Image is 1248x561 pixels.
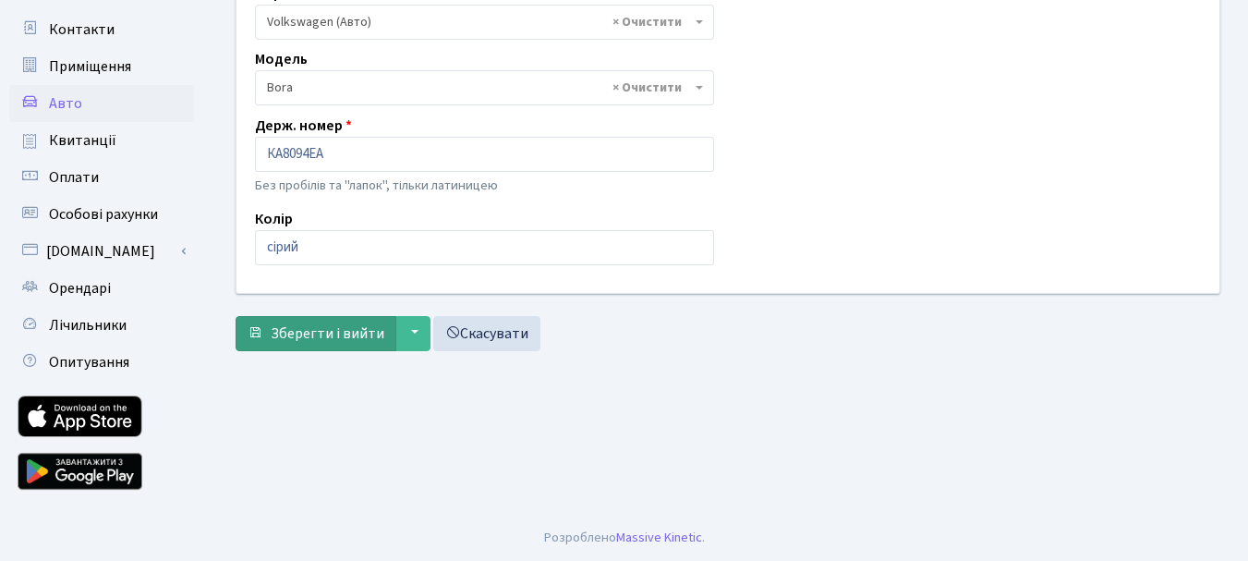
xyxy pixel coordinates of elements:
span: Bora [267,79,691,97]
label: Модель [255,48,308,70]
a: Лічильники [9,307,194,344]
a: Контакти [9,11,194,48]
span: Видалити всі елементи [612,13,682,31]
label: Колір [255,208,293,230]
a: [DOMAIN_NAME] [9,233,194,270]
p: Без пробілів та "лапок", тільки латиницею [255,176,714,196]
button: Зберегти і вийти [236,316,396,351]
a: Особові рахунки [9,196,194,233]
label: Держ. номер [255,115,352,137]
span: Приміщення [49,56,131,77]
a: Авто [9,85,194,122]
input: AA0001AA [255,137,714,172]
div: Розроблено . [544,528,705,548]
a: Скасувати [433,316,540,351]
a: Квитанції [9,122,194,159]
span: Оплати [49,167,99,188]
span: Квитанції [49,130,116,151]
a: Massive Kinetic [616,528,702,547]
span: Опитування [49,352,129,372]
span: Контакти [49,19,115,40]
a: Орендарі [9,270,194,307]
span: Орендарі [49,278,111,299]
span: Volkswagen (Авто) [255,5,714,40]
a: Приміщення [9,48,194,85]
a: Оплати [9,159,194,196]
a: Опитування [9,344,194,381]
span: Особові рахунки [49,204,158,225]
span: Bora [255,70,714,105]
span: Авто [49,93,82,114]
span: Видалити всі елементи [612,79,682,97]
span: Зберегти і вийти [271,323,384,344]
span: Volkswagen (Авто) [267,13,691,31]
span: Лічильники [49,315,127,335]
